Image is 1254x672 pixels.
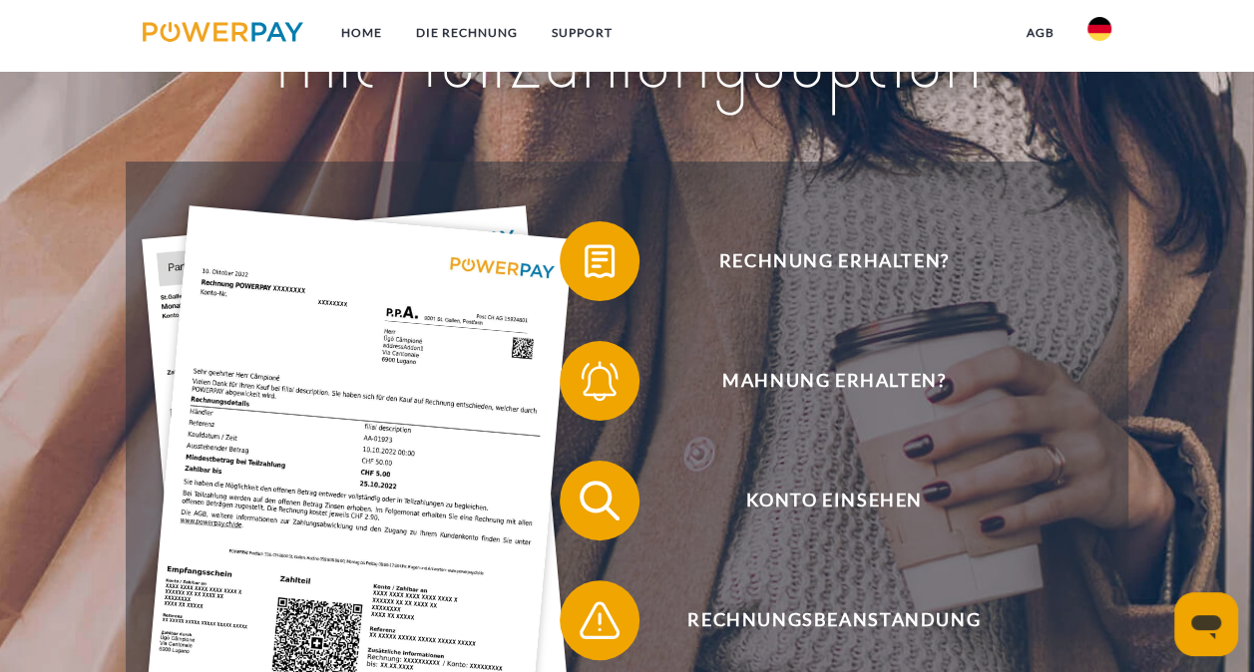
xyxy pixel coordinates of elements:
button: Mahnung erhalten? [560,341,1078,421]
a: SUPPORT [535,15,629,51]
img: logo-powerpay.svg [143,22,303,42]
button: Rechnung erhalten? [560,221,1078,301]
img: de [1087,17,1111,41]
img: qb_search.svg [575,476,625,525]
a: DIE RECHNUNG [399,15,535,51]
iframe: Schaltfläche zum Öffnen des Messaging-Fensters [1174,592,1238,656]
button: Konto einsehen [560,461,1078,540]
img: qb_bill.svg [575,236,625,286]
span: Rechnungsbeanstandung [590,580,1078,660]
button: Rechnungsbeanstandung [560,580,1078,660]
span: Mahnung erhalten? [590,341,1078,421]
img: qb_bell.svg [575,356,625,406]
span: Rechnung erhalten? [590,221,1078,301]
span: Konto einsehen [590,461,1078,540]
img: qb_warning.svg [575,595,625,645]
a: agb [1009,15,1070,51]
a: Home [324,15,399,51]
